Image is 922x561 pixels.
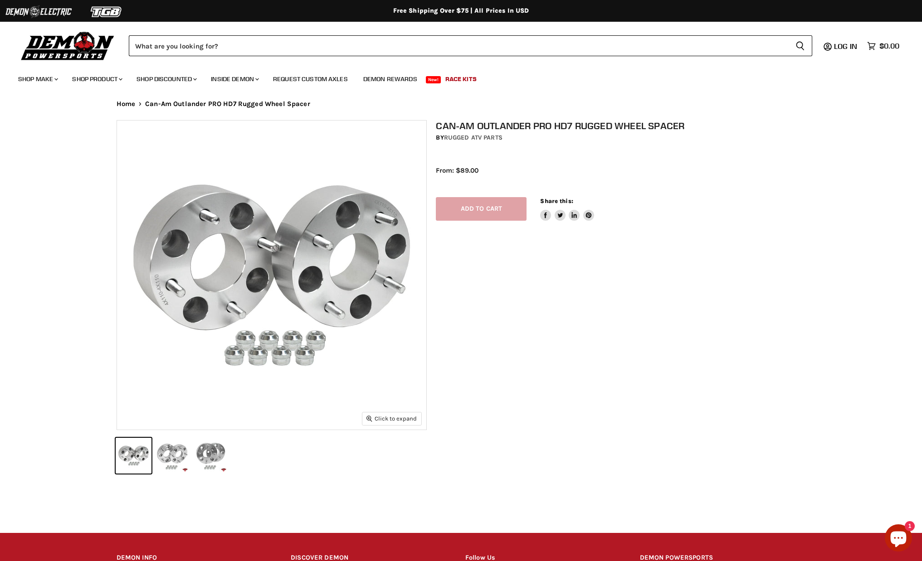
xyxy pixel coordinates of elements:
[129,35,812,56] form: Product
[366,415,417,422] span: Click to expand
[11,66,897,88] ul: Main menu
[116,438,151,474] button: Can-Am Outlander PRO HD7 Rugged Wheel Spacer thumbnail
[73,3,141,20] img: TGB Logo 2
[193,438,229,474] button: Can-Am Outlander PRO HD7 Rugged Wheel Spacer thumbnail
[98,7,824,15] div: Free Shipping Over $75 | All Prices In USD
[444,134,502,141] a: Rugged ATV Parts
[204,70,264,88] a: Inside Demon
[863,39,904,53] a: $0.00
[834,42,857,51] span: Log in
[65,70,128,88] a: Shop Product
[830,42,863,50] a: Log in
[117,100,136,108] a: Home
[788,35,812,56] button: Search
[145,100,310,108] span: Can-Am Outlander PRO HD7 Rugged Wheel Spacer
[266,70,355,88] a: Request Custom Axles
[117,121,426,430] img: Can-Am Outlander PRO HD7 Rugged Wheel Spacer
[879,42,899,50] span: $0.00
[356,70,424,88] a: Demon Rewards
[882,524,915,554] inbox-online-store-chat: Shopify online store chat
[362,412,421,425] button: Click to expand
[540,197,594,221] aside: Share this:
[426,76,441,83] span: New!
[540,198,573,204] span: Share this:
[98,100,824,108] nav: Breadcrumbs
[130,70,202,88] a: Shop Discounted
[436,133,815,143] div: by
[129,35,788,56] input: Search
[436,166,478,174] span: From: $89.00
[154,438,190,474] button: Can-Am Outlander PRO HD7 Rugged Wheel Spacer thumbnail
[11,70,63,88] a: Shop Make
[439,70,483,88] a: Race Kits
[18,29,117,62] img: Demon Powersports
[5,3,73,20] img: Demon Electric Logo 2
[436,120,815,131] h1: Can-Am Outlander PRO HD7 Rugged Wheel Spacer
